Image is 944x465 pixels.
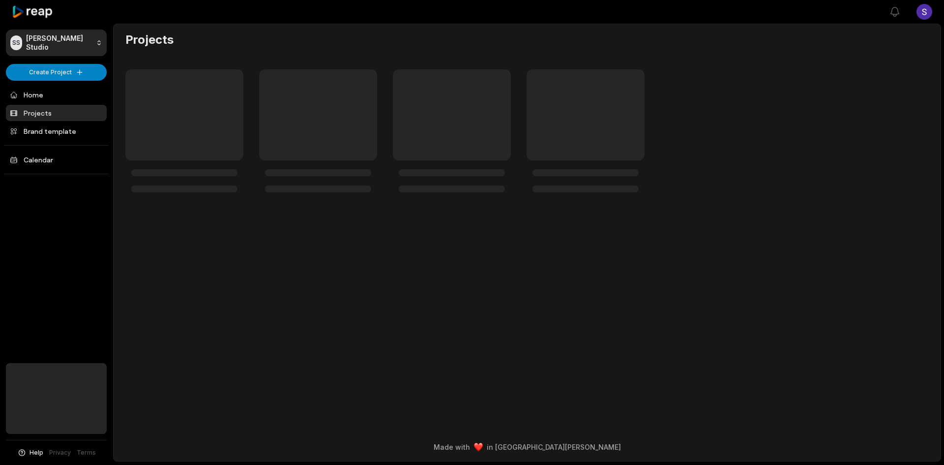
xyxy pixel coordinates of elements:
[122,442,932,452] div: Made with in [GEOGRAPHIC_DATA][PERSON_NAME]
[6,152,107,168] a: Calendar
[17,448,43,457] button: Help
[6,123,107,139] a: Brand template
[77,448,96,457] a: Terms
[49,448,71,457] a: Privacy
[29,448,43,457] span: Help
[474,443,483,452] img: heart emoji
[6,105,107,121] a: Projects
[6,64,107,81] button: Create Project
[125,32,174,48] h2: Projects
[10,35,22,50] div: SS
[26,34,92,52] p: [PERSON_NAME] Studio
[6,87,107,103] a: Home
